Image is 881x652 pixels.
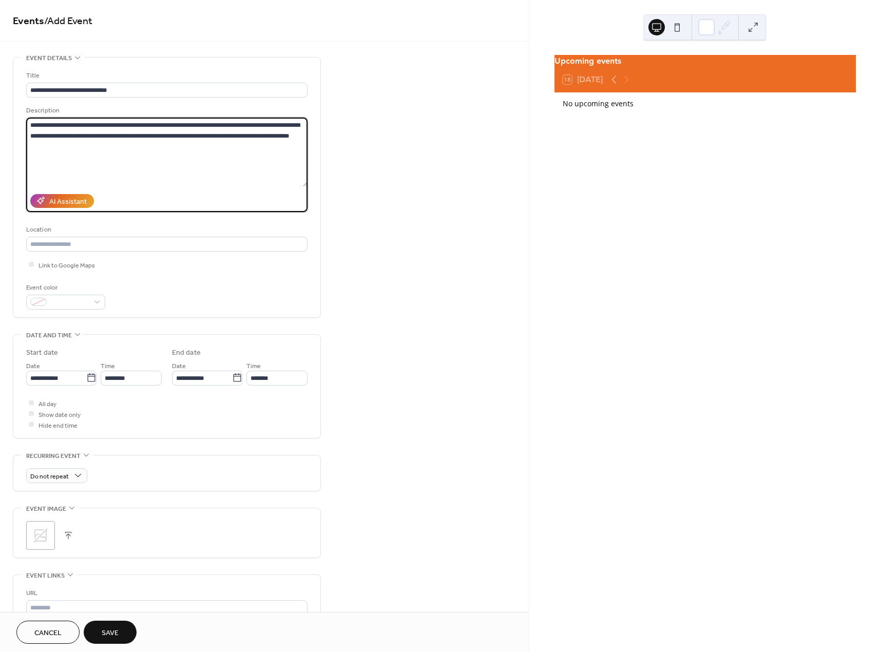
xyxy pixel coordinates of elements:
span: Link to Google Maps [39,260,95,271]
span: Hide end time [39,420,78,431]
a: Events [13,11,44,31]
span: Date [172,360,186,371]
div: Title [26,70,305,81]
div: ; [26,521,55,550]
span: / Add Event [44,11,92,31]
div: Location [26,224,305,235]
span: Event image [26,504,66,514]
span: Date and time [26,330,72,341]
div: No upcoming events [563,99,848,108]
span: Event details [26,53,72,64]
div: Start date [26,348,58,358]
span: Save [102,628,119,639]
span: Event links [26,570,65,581]
div: URL [26,588,305,599]
span: Cancel [34,628,62,639]
div: Upcoming events [554,55,856,67]
button: Cancel [16,621,80,644]
div: Event color [26,282,103,293]
span: Show date only [39,409,81,420]
div: Description [26,105,305,116]
span: All day [39,398,56,409]
button: Save [84,621,137,644]
span: Time [101,360,115,371]
button: AI Assistant [30,194,94,208]
div: End date [172,348,201,358]
span: Date [26,360,40,371]
span: Do not repeat [30,470,69,482]
span: Time [246,360,261,371]
div: AI Assistant [49,196,87,207]
span: Recurring event [26,451,81,462]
